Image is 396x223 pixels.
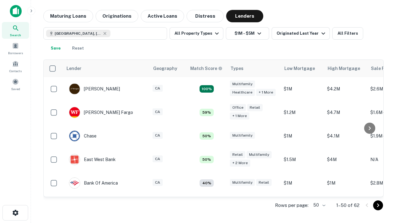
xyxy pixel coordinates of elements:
button: Go to next page [373,200,383,210]
div: Low Mortgage [284,65,315,72]
button: Reset [68,42,88,55]
img: capitalize-icon.png [10,5,22,17]
div: Originated Last Year [277,30,327,37]
button: [GEOGRAPHIC_DATA], [GEOGRAPHIC_DATA], [GEOGRAPHIC_DATA] [43,27,167,40]
div: Multifamily [230,81,255,88]
th: Geography [149,60,187,77]
div: Capitalize uses an advanced AI algorithm to match your search with the best lender. The match sco... [190,65,222,72]
div: 50 [311,201,326,210]
td: $4.2M [324,77,367,101]
th: Lender [63,60,149,77]
div: Bank Of America [69,177,118,189]
img: picture [69,178,80,188]
a: Search [2,22,29,39]
button: Distress [187,10,224,22]
img: picture [69,84,80,94]
div: Matching Properties: 18, hasApolloMatch: undefined [200,85,214,93]
button: Originated Last Year [272,27,330,40]
div: Retail [230,151,245,158]
span: Borrowers [8,50,23,55]
div: Matching Properties: 5, hasApolloMatch: undefined [200,156,214,163]
div: + 2 more [230,160,250,167]
td: $4.5M [324,195,367,218]
div: Geography [153,65,177,72]
div: CA [153,132,163,139]
td: $1M [281,171,324,195]
div: East West Bank [69,154,116,165]
div: Matching Properties: 5, hasApolloMatch: undefined [200,132,214,140]
h6: Match Score [190,65,221,72]
a: Saved [2,76,29,93]
div: Lender [67,65,81,72]
div: CA [153,155,163,163]
th: High Mortgage [324,60,367,77]
div: Retail [247,104,263,111]
button: Lenders [226,10,263,22]
div: Matching Properties: 4, hasApolloMatch: undefined [200,179,214,187]
div: Multifamily [230,132,255,139]
td: $4M [324,148,367,171]
div: CA [153,108,163,116]
td: $4.1M [324,124,367,148]
p: Rows per page: [275,202,308,209]
div: + 1 more [256,89,276,96]
button: All Property Types [170,27,223,40]
iframe: Chat Widget [365,173,396,203]
td: $1M [324,171,367,195]
a: Contacts [2,58,29,75]
span: Contacts [9,68,22,73]
td: $1.5M [281,148,324,171]
td: $1.4M [281,195,324,218]
button: Active Loans [141,10,184,22]
td: $1.2M [281,101,324,124]
img: picture [69,107,80,118]
td: $1M [281,77,324,101]
div: Multifamily [230,179,255,186]
img: picture [69,131,80,141]
td: $4.7M [324,101,367,124]
button: All Filters [332,27,363,40]
span: [GEOGRAPHIC_DATA], [GEOGRAPHIC_DATA], [GEOGRAPHIC_DATA] [55,31,101,36]
div: + 1 more [230,112,249,120]
div: Chase [69,130,97,142]
button: $1M - $5M [226,27,269,40]
td: $1M [281,124,324,148]
div: [PERSON_NAME] Fargo [69,107,133,118]
button: Originations [96,10,138,22]
div: Retail [256,179,272,186]
div: Healthcare [230,89,255,96]
th: Low Mortgage [281,60,324,77]
div: Multifamily [247,151,272,158]
button: Save your search to get updates of matches that match your search criteria. [46,42,66,55]
div: High Mortgage [328,65,360,72]
img: picture [69,154,80,165]
span: Search [10,33,21,37]
div: Types [230,65,243,72]
div: [PERSON_NAME] [69,83,120,94]
th: Types [227,60,281,77]
th: Capitalize uses an advanced AI algorithm to match your search with the best lender. The match sco... [187,60,227,77]
p: 1–50 of 62 [336,202,359,209]
span: Saved [11,86,20,91]
div: Matching Properties: 6, hasApolloMatch: undefined [200,109,214,116]
div: CA [153,179,163,186]
button: Maturing Loans [43,10,93,22]
a: Borrowers [2,40,29,57]
div: CA [153,85,163,92]
div: Office [230,104,246,111]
